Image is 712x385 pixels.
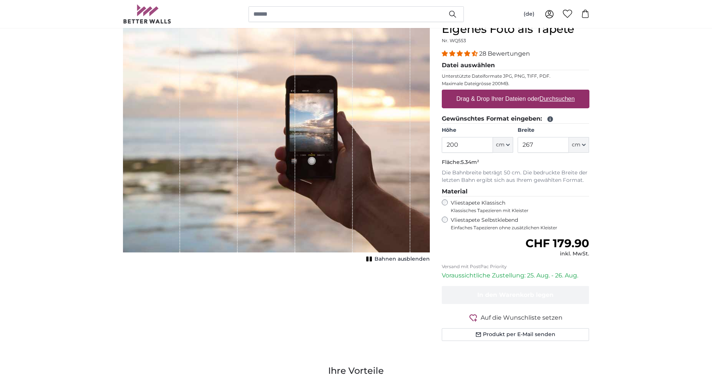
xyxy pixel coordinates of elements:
[451,199,583,214] label: Vliestapete Klassisch
[123,365,589,377] h3: Ihre Vorteile
[461,159,479,165] span: 5.34m²
[569,137,589,153] button: cm
[442,159,589,166] p: Fläche:
[442,38,466,43] span: Nr. WQ553
[442,271,589,280] p: Voraussichtliche Zustellung: 25. Aug. - 26. Aug.
[375,255,430,263] span: Bahnen ausblenden
[451,208,583,214] span: Klassisches Tapezieren mit Kleister
[493,137,513,153] button: cm
[442,328,589,341] button: Produkt per E-Mail senden
[453,91,578,106] label: Drag & Drop Ihrer Dateien oder
[525,236,589,250] span: CHF 179.90
[442,286,589,304] button: In den Warenkorb legen
[442,127,513,134] label: Höhe
[477,291,554,298] span: In den Warenkorb legen
[442,81,589,87] p: Maximale Dateigrösse 200MB.
[451,225,589,231] span: Einfaches Tapezieren ohne zusätzlichen Kleister
[518,127,589,134] label: Breite
[442,22,589,36] h1: Eigenes Foto als Tapete
[442,313,589,322] button: Auf die Wunschliste setzen
[479,50,530,57] span: 28 Bewertungen
[525,250,589,258] div: inkl. MwSt.
[442,50,479,57] span: 4.32 stars
[481,313,562,322] span: Auf die Wunschliste setzen
[442,264,589,270] p: Versand mit PostPac Priority
[451,217,589,231] label: Vliestapete Selbstklebend
[123,22,430,264] div: 1 of 1
[442,187,589,196] legend: Material
[442,169,589,184] p: Die Bahnbreite beträgt 50 cm. Die bedruckte Breite der letzten Bahn ergibt sich aus Ihrem gewählt...
[442,114,589,124] legend: Gewünschtes Format eingeben:
[572,141,580,149] span: cm
[496,141,505,149] span: cm
[539,96,574,102] u: Durchsuchen
[123,4,172,24] img: Betterwalls
[364,254,430,264] button: Bahnen ausblenden
[518,7,540,21] button: (de)
[442,73,589,79] p: Unterstützte Dateiformate JPG, PNG, TIFF, PDF.
[442,61,589,70] legend: Datei auswählen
